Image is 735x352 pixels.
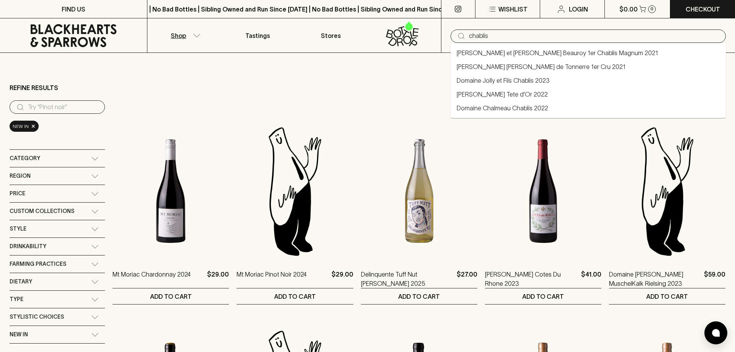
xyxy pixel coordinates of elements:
p: ADD TO CART [398,292,440,301]
img: Blackhearts & Sparrows Man [237,124,353,258]
p: $27.00 [457,270,477,288]
p: Wishlist [498,5,528,14]
p: Refine Results [10,83,58,92]
span: New In [13,123,29,130]
p: $29.00 [207,270,229,288]
a: Mt Moriac Pinot Noir 2024 [237,270,307,288]
a: Domaine Jolly et Fils Chablis 2023 [457,76,550,85]
img: Delinquente Tuff Nut Bianco 2025 [361,124,477,258]
p: ADD TO CART [646,292,688,301]
p: $0.00 [619,5,638,14]
p: Shop [171,31,186,40]
a: [PERSON_NAME] Tete d’Or 2022 [457,90,548,99]
a: Domaine [PERSON_NAME] MuschelKalk Rielsing 2023 [609,270,701,288]
span: Dietary [10,277,32,287]
span: New In [10,330,28,339]
img: Blackhearts & Sparrows Man [609,124,725,258]
span: Type [10,295,23,304]
button: ADD TO CART [361,288,477,304]
a: [PERSON_NAME] et [PERSON_NAME] Beauroy 1er Chablis Magnum 2021 [457,48,658,57]
div: Stylistic Choices [10,308,105,326]
span: Style [10,224,26,234]
div: Custom Collections [10,203,105,220]
a: [PERSON_NAME] [PERSON_NAME] de Tonnerre 1er Cru 2021 [457,62,626,71]
span: × [31,122,36,130]
div: Category [10,150,105,167]
span: Drinkability [10,242,46,251]
span: Farming Practices [10,259,66,269]
span: Region [10,171,31,181]
p: ADD TO CART [274,292,316,301]
img: bubble-icon [712,329,720,337]
input: Try “Pinot noir” [28,101,99,113]
span: Stylistic Choices [10,312,64,322]
button: Shop [147,18,221,52]
p: 0 [650,7,653,11]
p: $59.00 [704,270,725,288]
button: ADD TO CART [609,288,725,304]
a: [PERSON_NAME] Cotes Du Rhone 2023 [485,270,578,288]
span: Category [10,154,40,163]
p: FIND US [62,5,85,14]
img: Mt Moriac Chardonnay 2024 [113,124,229,258]
div: Style [10,220,105,237]
p: $41.00 [581,270,601,288]
div: Price [10,185,105,202]
div: New In [10,326,105,343]
div: Farming Practices [10,255,105,273]
p: ADD TO CART [150,292,192,301]
a: Stores [294,18,368,52]
p: Checkout [686,5,720,14]
a: Tastings [221,18,294,52]
p: ADD TO CART [522,292,564,301]
div: Dietary [10,273,105,290]
p: Stores [321,31,341,40]
div: Drinkability [10,238,105,255]
a: Domaine Chalmeau Chablis 2022 [457,103,548,113]
a: Delinquente Tuff Nut [PERSON_NAME] 2025 [361,270,454,288]
a: Mt Moriac Chardonnay 2024 [113,270,191,288]
div: Type [10,291,105,308]
button: ADD TO CART [237,288,353,304]
button: ADD TO CART [113,288,229,304]
div: Region [10,167,105,185]
input: Try "Pinot noir" [469,30,720,42]
p: Tastings [245,31,270,40]
p: Login [569,5,588,14]
button: ADD TO CART [485,288,601,304]
span: Price [10,189,25,198]
img: Francois Xavier Lambert Cotes Du Rhone 2023 [485,124,601,258]
span: Custom Collections [10,206,74,216]
p: $29.00 [332,270,353,288]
